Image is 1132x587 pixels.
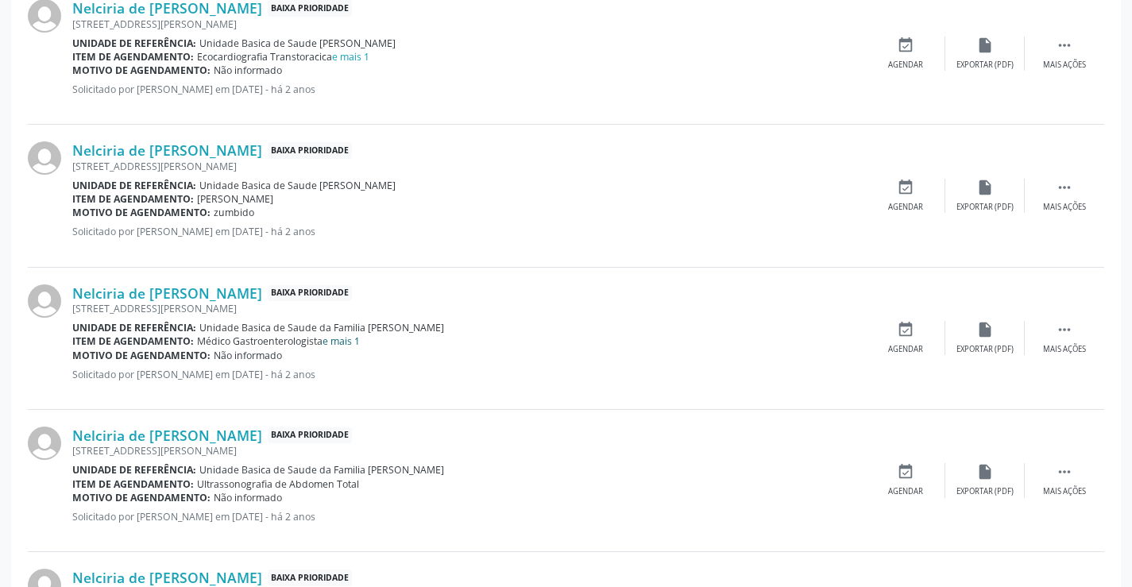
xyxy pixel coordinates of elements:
[888,202,923,213] div: Agendar
[72,334,194,348] b: Item de agendamento:
[28,141,61,175] img: img
[268,570,352,586] span: Baixa Prioridade
[72,37,196,50] b: Unidade de referência:
[956,344,1014,355] div: Exportar (PDF)
[72,569,262,586] a: Nelciria de [PERSON_NAME]
[897,463,914,481] i: event_available
[72,160,866,173] div: [STREET_ADDRESS][PERSON_NAME]
[72,192,194,206] b: Item de agendamento:
[72,64,211,77] b: Motivo de agendamento:
[72,284,262,302] a: Nelciria de [PERSON_NAME]
[1043,486,1086,497] div: Mais ações
[72,179,196,192] b: Unidade de referência:
[197,50,369,64] span: Ecocardiografia Transtoracica
[197,477,359,491] span: Ultrassonografia de Abdomen Total
[197,192,273,206] span: [PERSON_NAME]
[268,285,352,302] span: Baixa Prioridade
[976,321,994,338] i: insert_drive_file
[1056,179,1073,196] i: 
[72,50,194,64] b: Item de agendamento:
[28,284,61,318] img: img
[72,444,866,458] div: [STREET_ADDRESS][PERSON_NAME]
[72,349,211,362] b: Motivo de agendamento:
[214,349,282,362] span: Não informado
[1043,202,1086,213] div: Mais ações
[956,486,1014,497] div: Exportar (PDF)
[199,463,444,477] span: Unidade Basica de Saude da Familia [PERSON_NAME]
[268,427,352,444] span: Baixa Prioridade
[332,50,369,64] a: e mais 1
[28,427,61,460] img: img
[888,486,923,497] div: Agendar
[72,17,866,31] div: [STREET_ADDRESS][PERSON_NAME]
[72,477,194,491] b: Item de agendamento:
[976,179,994,196] i: insert_drive_file
[199,321,444,334] span: Unidade Basica de Saude da Familia [PERSON_NAME]
[1056,321,1073,338] i: 
[1056,37,1073,54] i: 
[897,179,914,196] i: event_available
[1043,60,1086,71] div: Mais ações
[72,427,262,444] a: Nelciria de [PERSON_NAME]
[72,141,262,159] a: Nelciria de [PERSON_NAME]
[888,344,923,355] div: Agendar
[197,334,360,348] span: Médico Gastroenterologista
[199,179,396,192] span: Unidade Basica de Saude [PERSON_NAME]
[72,206,211,219] b: Motivo de agendamento:
[72,491,211,504] b: Motivo de agendamento:
[956,60,1014,71] div: Exportar (PDF)
[72,225,866,238] p: Solicitado por [PERSON_NAME] em [DATE] - há 2 anos
[214,64,282,77] span: Não informado
[72,368,866,381] p: Solicitado por [PERSON_NAME] em [DATE] - há 2 anos
[72,321,196,334] b: Unidade de referência:
[268,142,352,159] span: Baixa Prioridade
[976,463,994,481] i: insert_drive_file
[897,321,914,338] i: event_available
[72,510,866,523] p: Solicitado por [PERSON_NAME] em [DATE] - há 2 anos
[214,206,254,219] span: zumbido
[976,37,994,54] i: insert_drive_file
[888,60,923,71] div: Agendar
[72,463,196,477] b: Unidade de referência:
[1043,344,1086,355] div: Mais ações
[956,202,1014,213] div: Exportar (PDF)
[72,83,866,96] p: Solicitado por [PERSON_NAME] em [DATE] - há 2 anos
[72,302,866,315] div: [STREET_ADDRESS][PERSON_NAME]
[1056,463,1073,481] i: 
[897,37,914,54] i: event_available
[323,334,360,348] a: e mais 1
[214,491,282,504] span: Não informado
[199,37,396,50] span: Unidade Basica de Saude [PERSON_NAME]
